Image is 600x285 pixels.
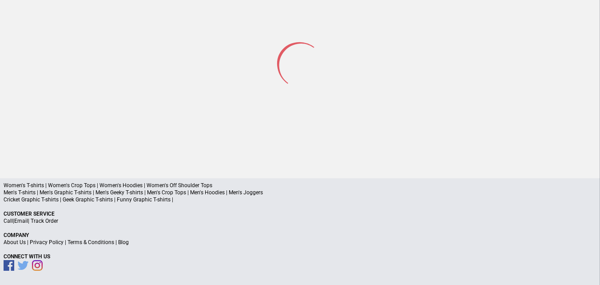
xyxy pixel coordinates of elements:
a: Terms & Conditions [68,239,114,245]
p: | | [4,217,596,225]
p: Women's T-shirts | Women's Crop Tops | Women's Hoodies | Women's Off Shoulder Tops [4,182,596,189]
p: | | | [4,239,596,246]
a: Track Order [31,218,58,224]
p: Connect With Us [4,253,596,260]
a: About Us [4,239,26,245]
p: Men's T-shirts | Men's Graphic T-shirts | Men's Geeky T-shirts | Men's Crop Tops | Men's Hoodies ... [4,189,596,196]
p: Cricket Graphic T-shirts | Geek Graphic T-shirts | Funny Graphic T-shirts | [4,196,596,203]
a: Blog [118,239,129,245]
p: Customer Service [4,210,596,217]
a: Privacy Policy [30,239,64,245]
p: Company [4,232,596,239]
a: Email [14,218,28,224]
a: Call [4,218,13,224]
